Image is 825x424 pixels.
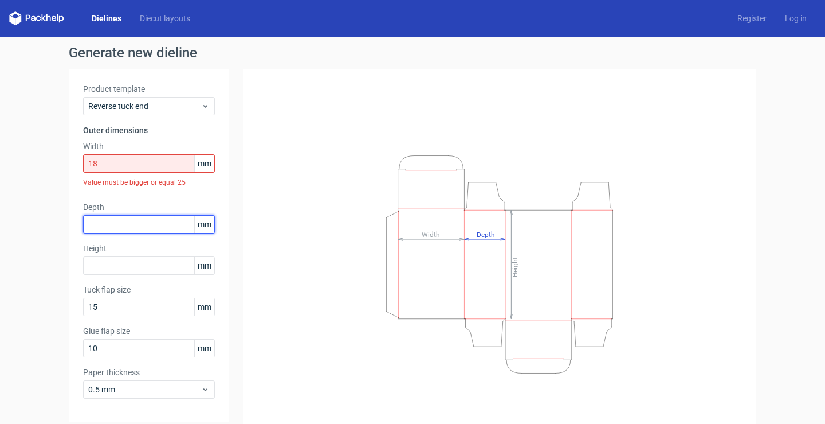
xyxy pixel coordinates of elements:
[194,298,214,316] span: mm
[83,125,215,136] h3: Outer dimensions
[83,284,215,295] label: Tuck flap size
[88,100,201,112] span: Reverse tuck end
[83,325,215,337] label: Glue flap size
[511,256,519,277] tspan: Height
[83,367,215,378] label: Paper thickness
[477,230,495,238] tspan: Depth
[728,13,776,24] a: Register
[83,141,215,152] label: Width
[194,340,214,357] span: mm
[194,216,214,233] span: mm
[83,243,215,254] label: Height
[776,13,816,24] a: Log in
[83,173,215,192] div: Value must be bigger or equal 25
[69,46,756,60] h1: Generate new dieline
[83,201,215,213] label: Depth
[131,13,199,24] a: Diecut layouts
[82,13,131,24] a: Dielines
[83,83,215,95] label: Product template
[194,257,214,274] span: mm
[88,384,201,395] span: 0.5 mm
[422,230,440,238] tspan: Width
[194,155,214,172] span: mm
